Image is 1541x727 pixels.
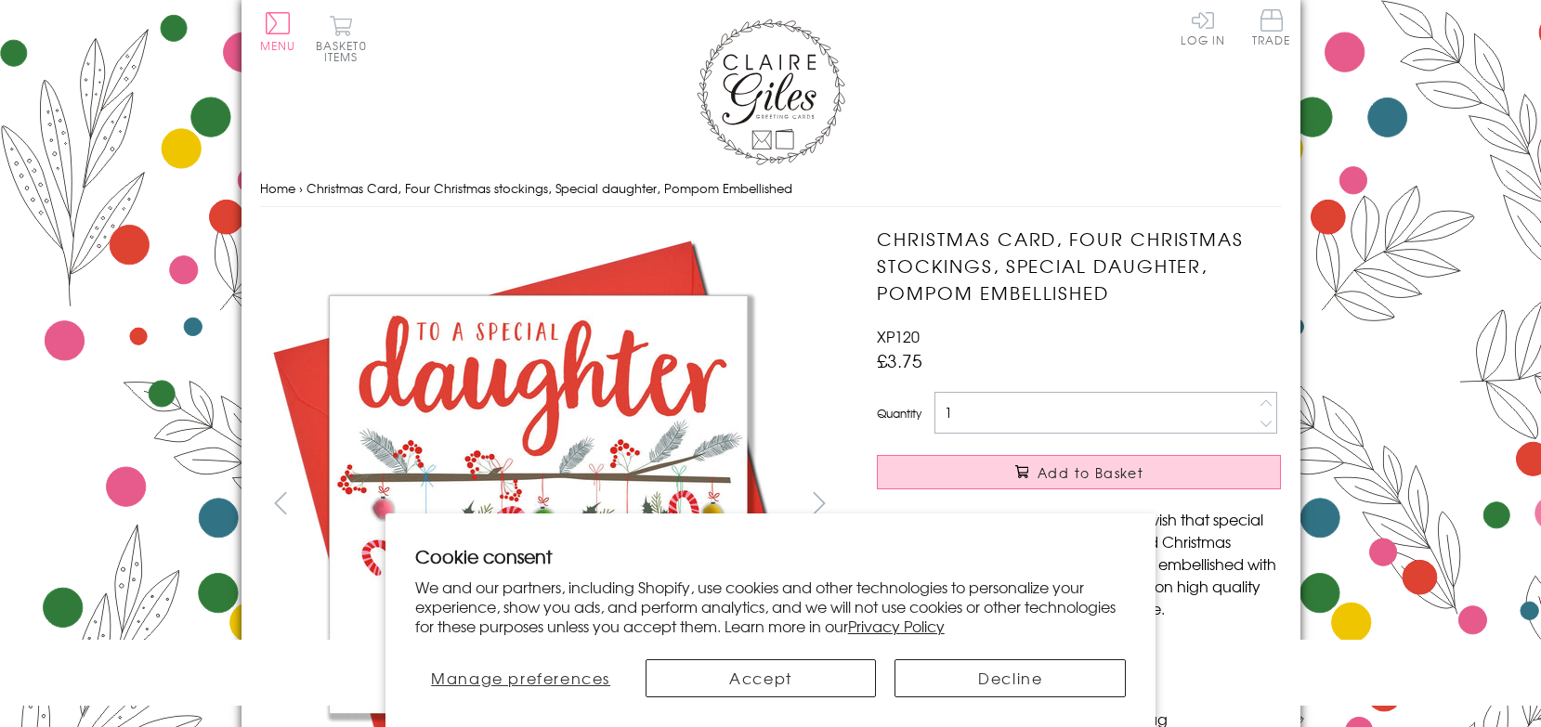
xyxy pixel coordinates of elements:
[431,667,610,689] span: Manage preferences
[877,347,922,373] span: £3.75
[697,19,845,165] img: Claire Giles Greetings Cards
[260,179,295,197] a: Home
[877,508,1281,619] p: A beautiful modern Christmas card to wish that special daughter a Happy Christmas. With filled Ch...
[877,325,920,347] span: XP120
[307,179,792,197] span: Christmas Card, Four Christmas stockings, Special daughter, Pompom Embellished
[260,170,1282,208] nav: breadcrumbs
[877,226,1281,305] h1: Christmas Card, Four Christmas stockings, Special daughter, Pompom Embellished
[316,15,367,62] button: Basket0 items
[848,615,945,637] a: Privacy Policy
[877,455,1281,489] button: Add to Basket
[1181,9,1225,45] a: Log In
[260,12,296,51] button: Menu
[646,659,877,697] button: Accept
[798,482,840,524] button: next
[877,405,921,422] label: Quantity
[1252,9,1291,49] a: Trade
[415,543,1127,569] h2: Cookie consent
[299,179,303,197] span: ›
[1252,9,1291,45] span: Trade
[895,659,1126,697] button: Decline
[260,37,296,54] span: Menu
[415,659,627,697] button: Manage preferences
[260,482,302,524] button: prev
[415,578,1127,635] p: We and our partners, including Shopify, use cookies and other technologies to personalize your ex...
[1038,463,1143,482] span: Add to Basket
[324,37,367,65] span: 0 items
